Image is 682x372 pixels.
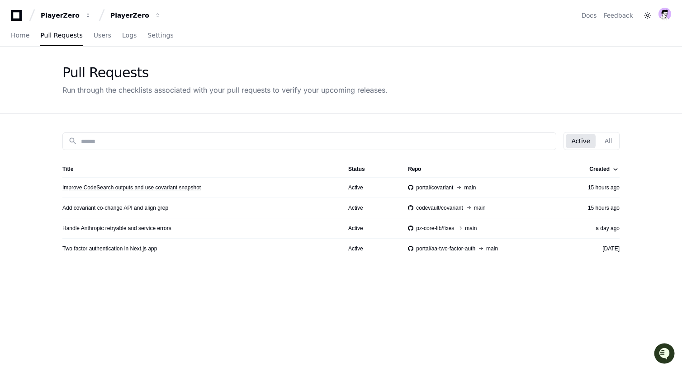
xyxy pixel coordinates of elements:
button: Feedback [604,11,633,20]
button: Active [566,134,595,148]
a: Improve CodeSearch outputs and use covariant snapshot [62,184,201,191]
button: PlayerZero [107,7,165,24]
iframe: Open customer support [653,342,677,367]
div: PlayerZero [110,11,149,20]
div: Welcome [9,36,165,51]
div: Active [348,225,393,232]
span: main [465,225,477,232]
span: main [474,204,486,212]
div: Active [348,245,393,252]
a: Settings [147,25,173,46]
span: main [464,184,476,191]
button: Start new chat [154,70,165,81]
span: pz-core-lib/fixes [416,225,454,232]
span: codevault/covariant [416,204,463,212]
span: portal/aa-two-factor-auth [416,245,475,252]
button: All [599,134,617,148]
a: Docs [582,11,597,20]
div: Run through the checklists associated with your pull requests to verify your upcoming releases. [62,85,388,95]
div: Title [62,165,334,173]
span: Users [94,33,111,38]
a: Handle Anthropic retryable and service errors [62,225,171,232]
a: Two factor authentication in Next.js app [62,245,157,252]
div: Pull Requests [62,65,388,81]
div: Created [589,165,618,173]
span: main [486,245,498,252]
span: Home [11,33,29,38]
img: PlayerZero [9,9,27,27]
div: Active [348,204,393,212]
a: Powered byPylon [64,94,109,102]
img: avatar [658,8,671,20]
a: Home [11,25,29,46]
span: Pylon [90,95,109,102]
span: Logs [122,33,137,38]
th: Repo [401,161,560,177]
mat-icon: search [68,137,77,146]
div: a day ago [568,225,620,232]
div: [DATE] [568,245,620,252]
a: Logs [122,25,137,46]
div: Created [589,165,610,173]
a: Pull Requests [40,25,82,46]
div: Status [348,165,393,173]
img: 1756235613930-3d25f9e4-fa56-45dd-b3ad-e072dfbd1548 [9,67,25,84]
div: Start new chat [31,67,148,76]
div: Status [348,165,365,173]
a: Users [94,25,111,46]
div: We're available if you need us! [31,76,114,84]
div: 15 hours ago [568,204,620,212]
div: PlayerZero [41,11,80,20]
div: Title [62,165,73,173]
div: 15 hours ago [568,184,620,191]
div: Active [348,184,393,191]
span: Pull Requests [40,33,82,38]
span: Settings [147,33,173,38]
span: portal/covariant [416,184,453,191]
a: Add covariant co-change API and align grep [62,204,168,212]
button: PlayerZero [37,7,95,24]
